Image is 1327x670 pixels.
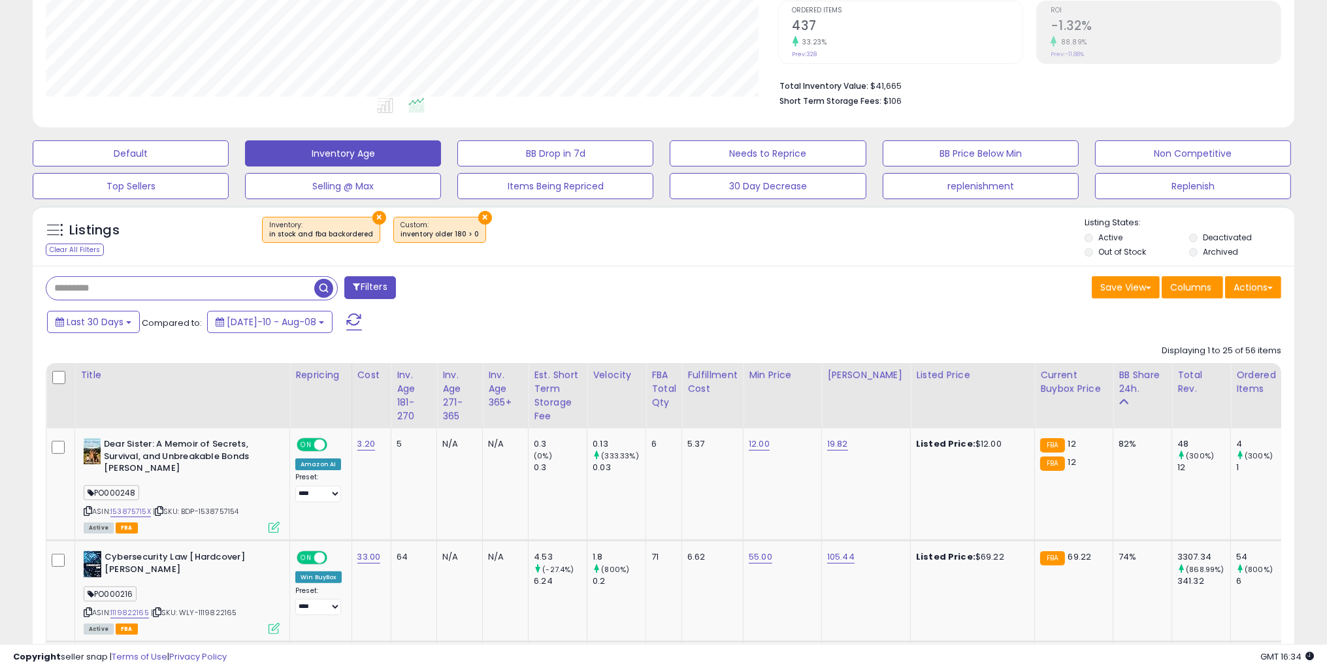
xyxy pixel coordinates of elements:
[357,550,381,564] a: 33.00
[372,211,386,225] button: ×
[883,140,1079,167] button: BB Price Below Min
[916,550,975,563] b: Listed Price:
[105,551,263,579] b: Cybersecurity Law [Hardcover] [PERSON_NAME]
[793,50,817,58] small: Prev: 328
[1057,37,1087,47] small: 88.89%
[169,650,227,663] a: Privacy Policy
[325,439,346,451] span: OFF
[1068,456,1076,468] span: 12
[798,37,827,47] small: 33.23%
[1236,368,1284,396] div: Ordered Items
[534,462,587,473] div: 0.3
[1236,551,1289,563] div: 54
[457,140,653,167] button: BB Drop in 7d
[442,438,472,450] div: N/A
[1236,462,1289,473] div: 1
[442,368,477,423] div: Inv. Age 271-365
[1245,564,1273,575] small: (800%)
[670,140,866,167] button: Needs to Reprice
[245,140,441,167] button: Inventory Age
[13,651,227,663] div: seller snap | |
[1203,246,1238,257] label: Archived
[534,551,587,563] div: 4.53
[1203,232,1252,243] label: Deactivated
[442,551,472,563] div: N/A
[793,7,1023,14] span: Ordered Items
[397,438,427,450] div: 5
[478,211,492,225] button: ×
[1186,451,1214,461] small: (300%)
[488,551,518,563] div: N/A
[84,522,114,534] span: All listings currently available for purchase on Amazon
[884,95,902,107] span: $106
[1068,438,1076,450] span: 12
[534,575,587,587] div: 6.24
[457,173,653,199] button: Items Being Repriced
[1260,650,1314,663] span: 2025-09-8 16:34 GMT
[780,80,869,91] b: Total Inventory Value:
[227,315,316,328] span: [DATE]-10 - Aug-08
[1119,551,1162,563] div: 74%
[67,315,123,328] span: Last 30 Days
[670,173,866,199] button: 30 Day Decrease
[916,368,1029,382] div: Listed Price
[593,368,640,382] div: Velocity
[116,522,138,534] span: FBA
[780,77,1271,93] li: $41,665
[84,586,137,601] span: PO000216
[207,311,333,333] button: [DATE]-10 - Aug-08
[593,438,646,450] div: 0.13
[1092,276,1160,298] button: Save View
[295,571,342,583] div: Win BuyBox
[827,550,855,564] a: 105.44
[84,438,101,464] img: 51ZSGZXDoLL._SL40_.jpg
[651,438,672,450] div: 6
[357,438,376,451] a: 3.20
[1051,18,1281,36] h2: -1.32%
[534,451,552,461] small: (0%)
[295,586,342,616] div: Preset:
[1170,281,1211,294] span: Columns
[1177,368,1225,396] div: Total Rev.
[397,551,427,563] div: 64
[142,317,202,329] span: Compared to:
[112,650,167,663] a: Terms of Use
[69,221,120,240] h5: Listings
[46,244,104,256] div: Clear All Filters
[1095,173,1291,199] button: Replenish
[401,230,479,239] div: inventory older 180 > 0
[84,485,139,500] span: PO000248
[1095,140,1291,167] button: Non Competitive
[110,607,149,618] a: 1119822165
[1245,451,1273,461] small: (300%)
[687,368,738,396] div: Fulfillment Cost
[780,95,882,106] b: Short Term Storage Fees:
[1162,276,1223,298] button: Columns
[357,368,386,382] div: Cost
[793,18,1023,36] h2: 437
[325,552,346,564] span: OFF
[1098,232,1122,243] label: Active
[916,438,1024,450] div: $12.00
[1051,50,1084,58] small: Prev: -11.88%
[298,552,314,564] span: ON
[1040,551,1064,566] small: FBA
[749,368,816,382] div: Min Price
[534,368,582,423] div: Est. Short Term Storage Fee
[601,451,638,461] small: (333.33%)
[80,368,284,382] div: Title
[153,506,239,517] span: | SKU: BDP-1538757154
[1040,456,1064,471] small: FBA
[488,368,523,409] div: Inv. Age 365+
[1177,462,1230,473] div: 12
[397,368,431,423] div: Inv. Age 181-270
[116,624,138,635] span: FBA
[488,438,518,450] div: N/A
[1051,7,1281,14] span: ROI
[110,506,151,517] a: 153875715X
[295,368,346,382] div: Repricing
[298,439,314,451] span: ON
[151,607,237,618] span: | SKU: WLY-1119822165
[651,368,676,409] div: FBA Total Qty
[1177,551,1230,563] div: 3307.34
